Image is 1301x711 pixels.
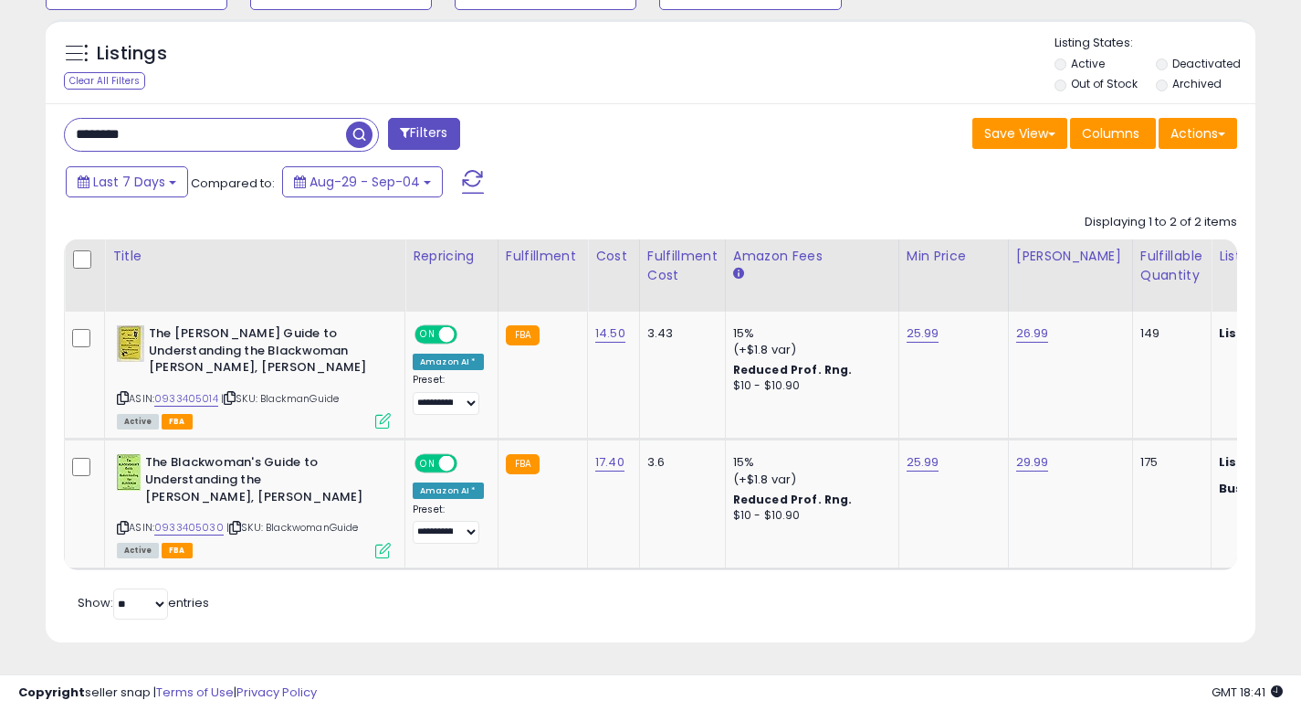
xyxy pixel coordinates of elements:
div: 3.6 [647,454,711,471]
span: FBA [162,543,193,558]
img: 41euEFOSVDL._SL40_.jpg [117,325,144,362]
p: Listing States: [1054,35,1255,52]
b: Reduced Prof. Rng. [733,362,853,377]
span: All listings currently available for purchase on Amazon [117,543,159,558]
span: OFF [455,327,484,343]
label: Out of Stock [1071,76,1138,91]
small: FBA [506,454,540,474]
div: [PERSON_NAME] [1016,247,1125,266]
div: Amazon Fees [733,247,891,266]
a: 25.99 [907,324,939,343]
div: Fulfillment [506,247,580,266]
button: Columns [1070,118,1156,149]
a: 29.99 [1016,453,1049,472]
span: OFF [455,456,484,472]
div: Preset: [413,374,484,415]
a: 26.99 [1016,324,1049,343]
div: Clear All Filters [64,72,145,90]
h5: Listings [97,41,167,67]
span: ON [416,327,439,343]
button: Save View [972,118,1067,149]
span: Compared to: [191,175,275,192]
span: Show: entries [78,594,209,611]
span: 2025-09-12 18:41 GMT [1212,684,1283,701]
div: (+$1.8 var) [733,472,885,488]
div: ASIN: [117,325,391,427]
span: All listings currently available for purchase on Amazon [117,414,159,430]
span: Columns [1082,124,1139,143]
span: Aug-29 - Sep-04 [310,173,420,191]
div: 15% [733,454,885,471]
label: Archived [1172,76,1222,91]
a: 0933405030 [154,520,224,536]
div: (+$1.8 var) [733,342,885,358]
span: Last 7 Days [93,173,165,191]
b: The Blackwoman's Guide to Understanding the [PERSON_NAME], [PERSON_NAME] [145,454,367,510]
div: 149 [1140,325,1197,342]
div: Amazon AI * [413,354,484,370]
div: Cost [595,247,632,266]
button: Actions [1159,118,1237,149]
label: Deactivated [1172,56,1241,71]
a: 25.99 [907,453,939,472]
b: The [PERSON_NAME] Guide to Understanding the Blackwoman [PERSON_NAME], [PERSON_NAME] [149,325,371,381]
div: Fulfillment Cost [647,247,718,285]
div: $10 - $10.90 [733,378,885,394]
span: FBA [162,414,193,430]
div: Title [112,247,397,266]
a: 0933405014 [154,391,218,407]
small: FBA [506,325,540,345]
small: Amazon Fees. [733,266,744,282]
img: 510yqBhoEtL._SL40_.jpg [117,454,141,491]
b: Reduced Prof. Rng. [733,492,853,507]
a: 17.40 [595,453,624,472]
a: Terms of Use [156,684,234,701]
div: Fulfillable Quantity [1140,247,1203,285]
span: | SKU: BlackmanGuide [221,391,339,406]
div: Min Price [907,247,1001,266]
div: 15% [733,325,885,342]
div: 175 [1140,454,1197,471]
button: Last 7 Days [66,166,188,197]
strong: Copyright [18,684,85,701]
a: 14.50 [595,324,625,343]
div: Repricing [413,247,490,266]
button: Filters [388,118,459,150]
span: | SKU: BlackwomanGuide [226,520,359,535]
span: ON [416,456,439,472]
div: Displaying 1 to 2 of 2 items [1085,214,1237,231]
div: Amazon AI * [413,483,484,499]
div: Preset: [413,504,484,545]
button: Aug-29 - Sep-04 [282,166,443,197]
div: $10 - $10.90 [733,508,885,524]
a: Privacy Policy [236,684,317,701]
div: 3.43 [647,325,711,342]
div: ASIN: [117,454,391,556]
label: Active [1071,56,1105,71]
div: seller snap | | [18,684,317,702]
